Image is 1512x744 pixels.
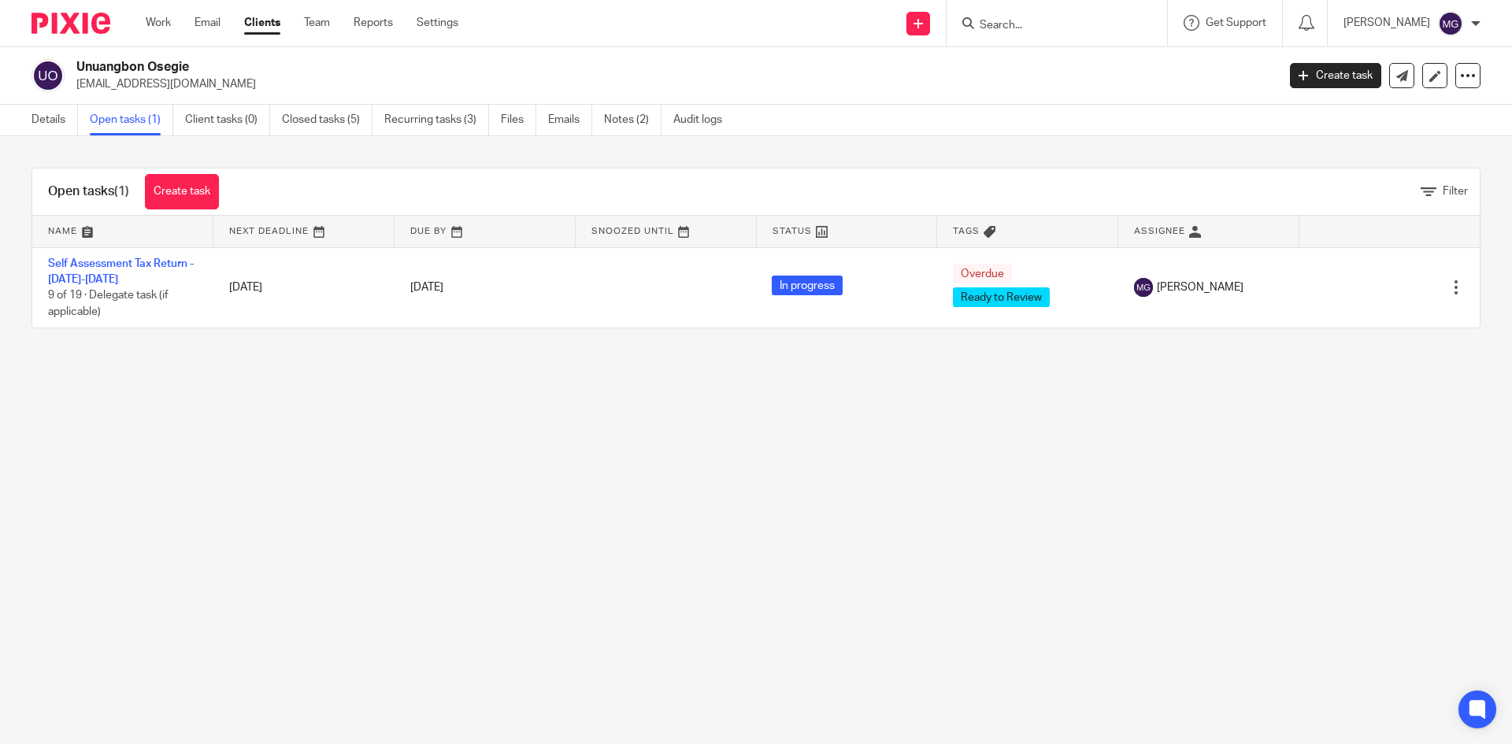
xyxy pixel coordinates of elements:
[1206,17,1266,28] span: Get Support
[48,258,194,285] a: Self Assessment Tax Return - [DATE]-[DATE]
[384,105,489,135] a: Recurring tasks (3)
[953,264,1012,283] span: Overdue
[48,290,169,317] span: 9 of 19 · Delegate task (if applicable)
[953,287,1050,307] span: Ready to Review
[244,15,280,31] a: Clients
[48,183,129,200] h1: Open tasks
[76,76,1266,92] p: [EMAIL_ADDRESS][DOMAIN_NAME]
[145,174,219,209] a: Create task
[1443,186,1468,197] span: Filter
[31,59,65,92] img: svg%3E
[90,105,173,135] a: Open tasks (1)
[1134,278,1153,297] img: svg%3E
[31,13,110,34] img: Pixie
[978,19,1120,33] input: Search
[354,15,393,31] a: Reports
[591,227,674,235] span: Snoozed Until
[953,227,980,235] span: Tags
[1157,279,1243,295] span: [PERSON_NAME]
[213,247,395,328] td: [DATE]
[410,282,443,293] span: [DATE]
[548,105,592,135] a: Emails
[114,185,129,198] span: (1)
[1438,11,1463,36] img: svg%3E
[1290,63,1381,88] a: Create task
[673,105,734,135] a: Audit logs
[195,15,220,31] a: Email
[304,15,330,31] a: Team
[31,105,78,135] a: Details
[501,105,536,135] a: Files
[772,276,843,295] span: In progress
[604,105,661,135] a: Notes (2)
[417,15,458,31] a: Settings
[773,227,812,235] span: Status
[1343,15,1430,31] p: [PERSON_NAME]
[146,15,171,31] a: Work
[76,59,1028,76] h2: Unuangbon Osegie
[282,105,372,135] a: Closed tasks (5)
[185,105,270,135] a: Client tasks (0)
